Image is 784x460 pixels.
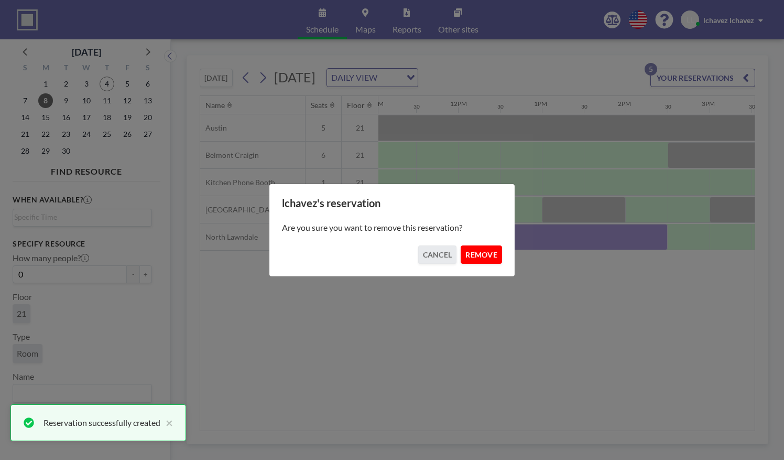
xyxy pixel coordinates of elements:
h3: lchavez's reservation [282,197,502,210]
div: Reservation successfully created [43,416,160,429]
button: CANCEL [418,245,457,264]
p: Are you sure you want to remove this reservation? [282,222,502,233]
button: close [160,416,173,429]
button: REMOVE [461,245,502,264]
